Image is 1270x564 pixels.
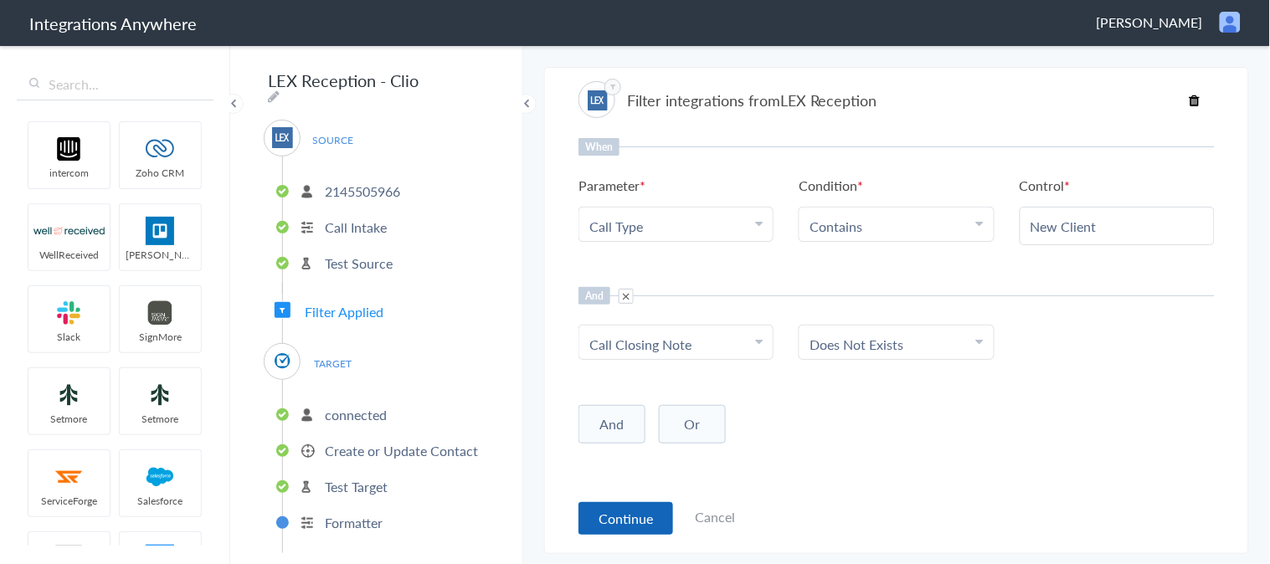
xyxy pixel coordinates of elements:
a: Does Not Exists [810,335,903,354]
img: intercom-logo.svg [33,135,105,163]
span: ServiceForge [28,494,110,508]
h6: Condition [799,176,863,195]
span: Setmore [120,412,201,426]
span: intercom [28,166,110,180]
input: Enter Values [1031,217,1204,236]
img: lex-app-logo.svg [272,127,293,148]
img: salesforce-logo.svg [125,463,196,491]
h6: When [578,138,620,156]
img: lex-app-logo.svg [588,90,608,110]
p: Test Source [325,254,393,273]
span: Slack [28,330,110,344]
span: SignMore [120,330,201,344]
span: [PERSON_NAME] [1097,13,1203,32]
span: SOURCE [301,129,365,151]
img: slack-logo.svg [33,299,105,327]
img: signmore-logo.png [125,299,196,327]
img: setmoreNew.jpg [125,381,196,409]
a: Call Closing Note [589,335,692,354]
p: Formatter [325,513,383,532]
span: Setmore [28,412,110,426]
button: And [578,405,645,444]
h1: Integrations Anywhere [29,12,197,35]
span: WellReceived [28,248,110,262]
button: Continue [578,502,673,535]
img: setmoreNew.jpg [33,381,105,409]
button: Or [659,405,726,444]
h6: Parameter [578,176,645,195]
p: connected [325,405,387,424]
p: Call Intake [325,218,387,237]
span: Salesforce [120,494,201,508]
a: Contains [810,217,862,236]
a: Cancel [695,507,735,526]
span: Filter Applied [305,302,383,321]
p: Create or Update Contact [325,441,478,460]
img: wr-logo.svg [33,217,105,245]
p: Test Target [325,477,388,496]
h4: Filter integrations from [627,90,877,110]
img: clio-logo.svg [272,351,293,372]
img: trello.png [125,217,196,245]
img: user.png [1220,12,1241,33]
img: zoho-logo.svg [125,135,196,163]
p: 2145505966 [325,182,400,201]
span: Zoho CRM [120,166,201,180]
h6: Control [1020,176,1071,195]
h6: And [578,287,610,305]
span: TARGET [301,352,365,375]
img: serviceforge-icon.png [33,463,105,491]
span: LEX Reception [780,90,877,110]
a: Call Type [589,217,643,236]
input: Search... [17,69,213,100]
span: [PERSON_NAME] [120,248,201,262]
